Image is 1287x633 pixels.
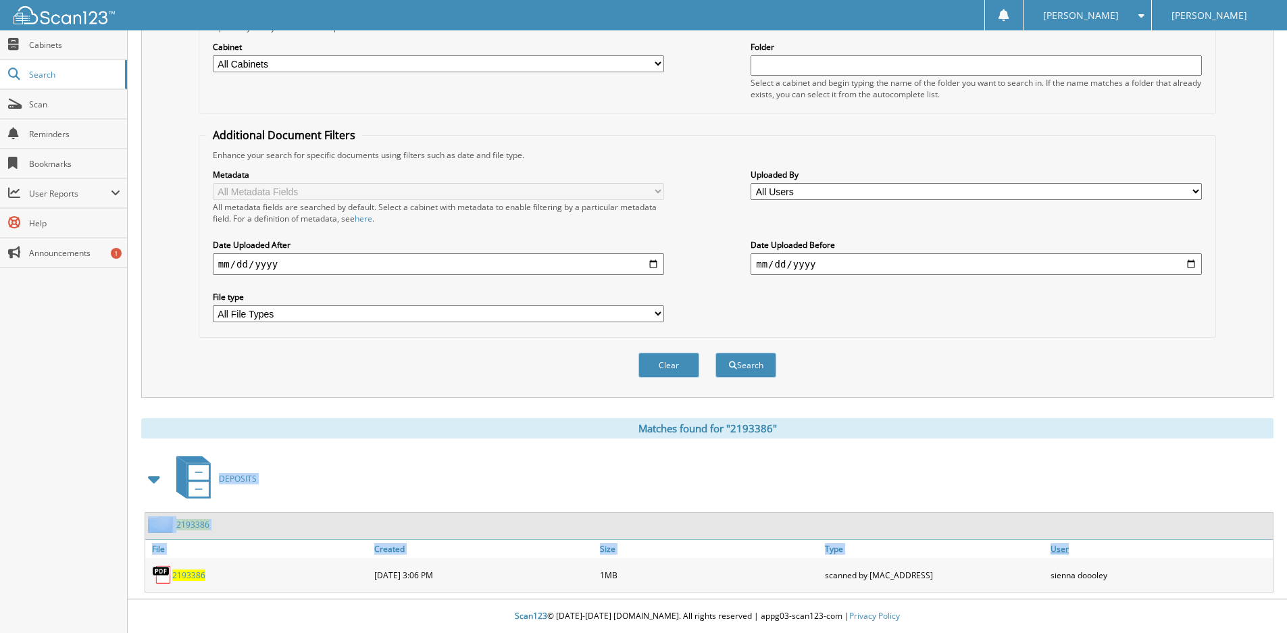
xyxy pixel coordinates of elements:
[371,561,597,588] div: [DATE] 3:06 PM
[168,452,257,505] a: DEPOSITS
[751,253,1202,275] input: end
[29,218,120,229] span: Help
[1043,11,1119,20] span: [PERSON_NAME]
[1047,561,1273,588] div: sienna doooley
[213,201,664,224] div: All metadata fields are searched by default. Select a cabinet with metadata to enable filtering b...
[849,610,900,622] a: Privacy Policy
[172,569,205,581] a: 2193386
[371,540,597,558] a: Created
[29,158,120,170] span: Bookmarks
[111,248,122,259] div: 1
[148,516,176,533] img: folder2.png
[14,6,115,24] img: scan123-logo-white.svg
[128,600,1287,633] div: © [DATE]-[DATE] [DOMAIN_NAME]. All rights reserved | appg03-scan123-com |
[1171,11,1247,20] span: [PERSON_NAME]
[751,77,1202,100] div: Select a cabinet and begin typing the name of the folder you want to search in. If the name match...
[751,169,1202,180] label: Uploaded By
[145,540,371,558] a: File
[219,473,257,484] span: DEPOSITS
[822,540,1047,558] a: Type
[29,188,111,199] span: User Reports
[29,247,120,259] span: Announcements
[751,41,1202,53] label: Folder
[213,169,664,180] label: Metadata
[597,540,822,558] a: Size
[822,561,1047,588] div: scanned by [MAC_ADDRESS]
[638,353,699,378] button: Clear
[1047,540,1273,558] a: User
[152,565,172,585] img: PDF.png
[355,213,372,224] a: here
[715,353,776,378] button: Search
[29,99,120,110] span: Scan
[213,41,664,53] label: Cabinet
[206,128,362,143] legend: Additional Document Filters
[751,239,1202,251] label: Date Uploaded Before
[141,418,1273,438] div: Matches found for "2193386"
[29,69,118,80] span: Search
[213,253,664,275] input: start
[176,519,209,530] a: 2193386
[206,149,1209,161] div: Enhance your search for specific documents using filters such as date and file type.
[213,239,664,251] label: Date Uploaded After
[213,291,664,303] label: File type
[597,561,822,588] div: 1MB
[29,39,120,51] span: Cabinets
[29,128,120,140] span: Reminders
[515,610,547,622] span: Scan123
